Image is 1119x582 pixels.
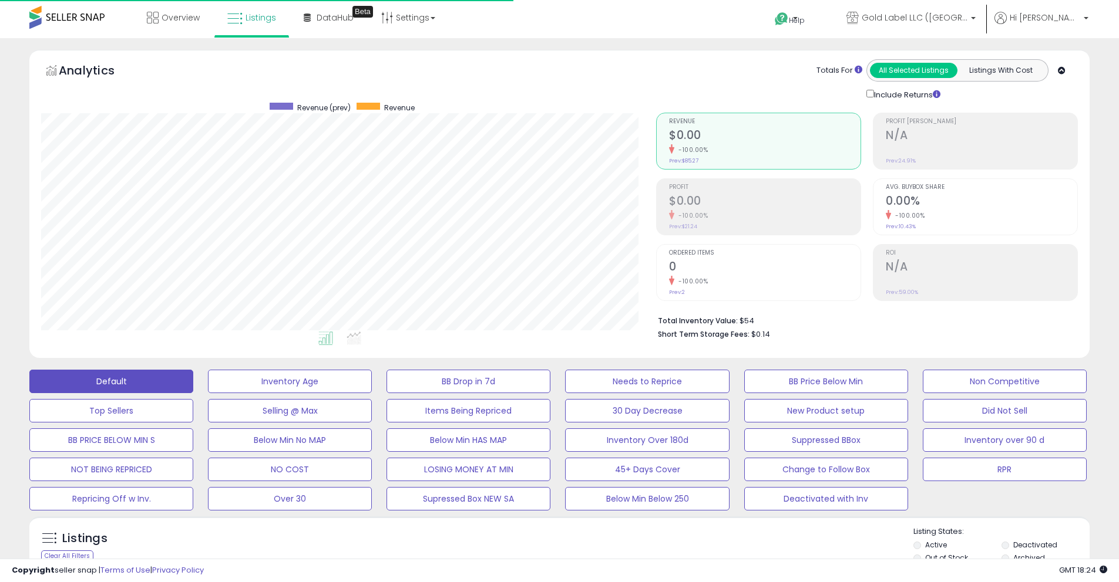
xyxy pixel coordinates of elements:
span: Hi [PERSON_NAME] [1010,12,1080,23]
a: Privacy Policy [152,564,204,576]
div: Tooltip anchor [352,6,373,18]
div: Include Returns [858,87,955,101]
button: BB PRICE BELOW MIN S [29,428,193,452]
small: Prev: $21.24 [669,223,697,230]
a: Help [765,3,828,38]
div: Clear All Filters [41,550,93,561]
span: $0.14 [751,329,770,340]
div: Totals For [816,65,862,76]
li: $54 [658,313,1069,327]
b: Short Term Storage Fees: [658,329,750,339]
button: NOT BEING REPRICED [29,458,193,481]
a: Terms of Use [100,564,150,576]
button: Over 30 [208,487,372,510]
button: Change to Follow Box [744,458,908,481]
span: Profit [PERSON_NAME] [886,119,1077,125]
button: Suppressed BBox [744,428,908,452]
div: seller snap | | [12,565,204,576]
button: Needs to Reprice [565,370,729,393]
span: Gold Label LLC ([GEOGRAPHIC_DATA]) [862,12,967,23]
button: NO COST [208,458,372,481]
button: Listings With Cost [957,63,1044,78]
small: -100.00% [674,145,708,154]
button: 45+ Days Cover [565,458,729,481]
span: Profit [669,184,861,191]
span: Listings [246,12,276,23]
button: Selling @ Max [208,399,372,422]
span: Revenue [384,103,415,113]
button: LOSING MONEY AT MIN [387,458,550,481]
button: Inventory Age [208,370,372,393]
small: Prev: 59.00% [886,289,918,296]
label: Out of Stock [925,553,968,563]
small: -100.00% [891,211,925,220]
span: Revenue (prev) [297,103,351,113]
span: DataHub [317,12,354,23]
span: Revenue [669,119,861,125]
span: Overview [162,12,200,23]
label: Active [925,540,947,550]
h2: N/A [886,128,1077,144]
h2: N/A [886,260,1077,276]
small: Prev: $85.27 [669,157,698,164]
h5: Analytics [59,62,137,82]
button: Default [29,370,193,393]
b: Total Inventory Value: [658,316,738,326]
strong: Copyright [12,564,55,576]
small: -100.00% [674,277,708,286]
a: Hi [PERSON_NAME] [994,12,1088,38]
span: 2025-08-13 18:24 GMT [1059,564,1107,576]
button: Repricing Off w Inv. [29,487,193,510]
small: Prev: 24.91% [886,157,916,164]
h2: 0.00% [886,194,1077,210]
h2: $0.00 [669,194,861,210]
button: Non Competitive [923,370,1087,393]
h2: 0 [669,260,861,276]
button: Top Sellers [29,399,193,422]
i: Get Help [774,12,789,26]
small: Prev: 2 [669,289,685,296]
button: RPR [923,458,1087,481]
span: Avg. Buybox Share [886,184,1077,191]
small: Prev: 10.43% [886,223,916,230]
button: Deactivated with Inv [744,487,908,510]
button: BB Price Below Min [744,370,908,393]
button: Items Being Repriced [387,399,550,422]
button: Inventory over 90 d [923,428,1087,452]
button: Below Min No MAP [208,428,372,452]
button: New Product setup [744,399,908,422]
span: ROI [886,250,1077,256]
p: Listing States: [913,526,1090,537]
label: Archived [1013,553,1045,563]
span: Help [789,15,805,25]
h5: Listings [62,530,107,547]
span: Ordered Items [669,250,861,256]
h2: $0.00 [669,128,861,144]
small: -100.00% [674,211,708,220]
label: Deactivated [1013,540,1057,550]
button: 30 Day Decrease [565,399,729,422]
button: All Selected Listings [870,63,957,78]
button: Below Min HAS MAP [387,428,550,452]
button: Below Min Below 250 [565,487,729,510]
button: Inventory Over 180d [565,428,729,452]
button: Supressed Box NEW SA [387,487,550,510]
button: Did Not Sell [923,399,1087,422]
button: BB Drop in 7d [387,370,550,393]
